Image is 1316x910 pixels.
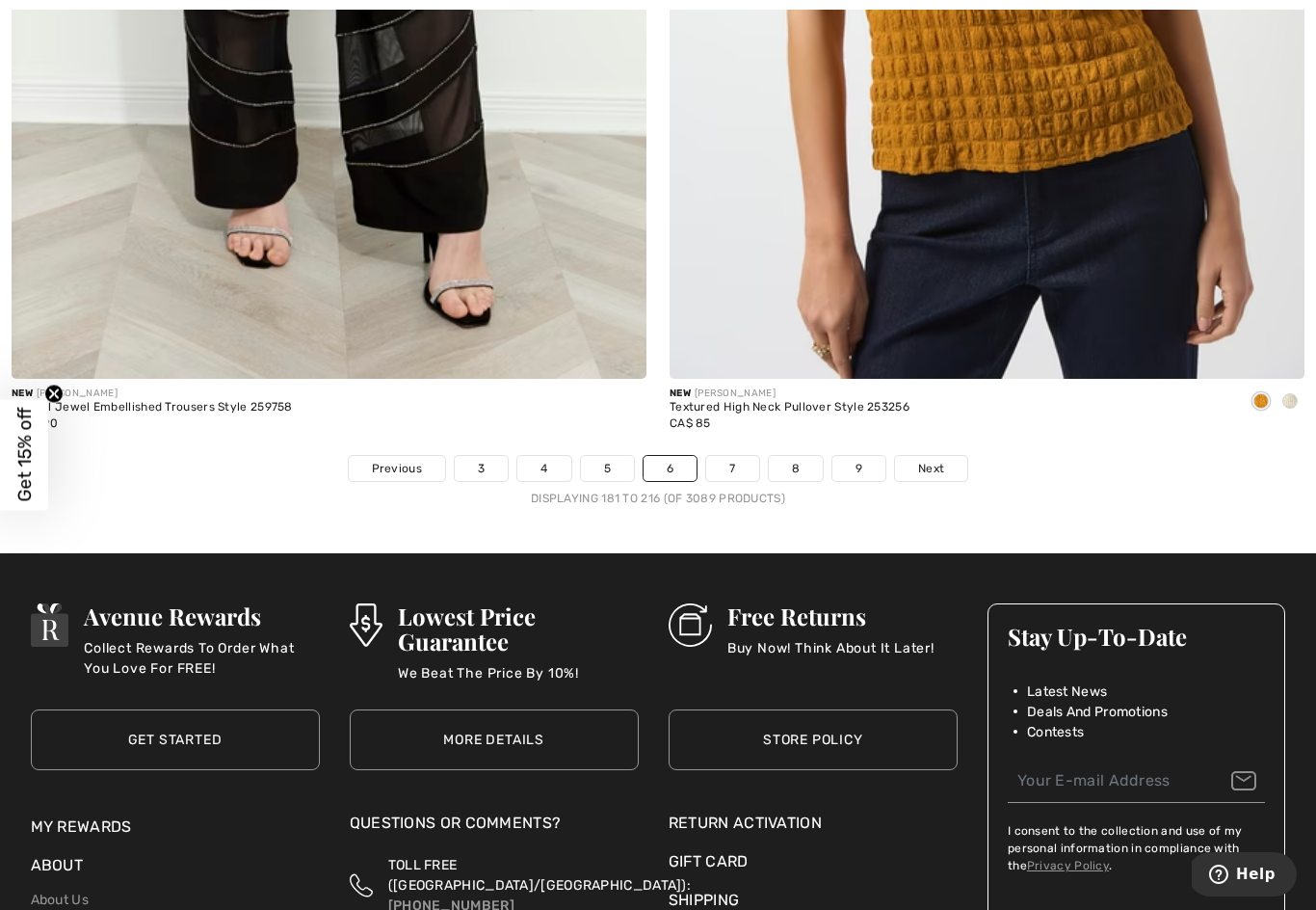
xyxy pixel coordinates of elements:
[1276,387,1304,418] div: Vanilla 30
[1008,624,1266,649] h3: Stay Up-To-Date
[31,854,320,887] div: About
[1008,822,1266,874] label: I consent to the collection and use of my personal information in compliance with the .
[31,892,89,908] a: About Us
[644,456,697,481] a: 6
[84,638,319,677] p: Collect Rewards To Order What You Love For FREE!
[670,401,909,415] div: Textured High Neck Pullover Style 253256
[670,388,691,399] span: New
[1027,722,1084,742] span: Contests
[13,408,36,502] span: Get 15% off
[455,456,508,481] a: 3
[84,603,319,629] h3: Avenue Rewards
[669,812,958,835] a: Return Activation
[12,388,33,399] span: New
[349,456,445,481] a: Previous
[670,416,711,430] span: CA$ 85
[398,603,639,654] h3: Lowest Price Guarantee
[350,603,382,647] img: Lowest Price Guarantee
[1027,682,1107,702] span: Latest News
[832,456,885,481] a: 9
[727,638,934,677] p: Buy Now! Think About It Later!
[669,603,712,647] img: Free Returns
[12,387,293,401] div: [PERSON_NAME]
[388,857,691,894] span: TOLL FREE ([GEOGRAPHIC_DATA]/[GEOGRAPHIC_DATA]):
[44,385,64,404] button: Close teaser
[1027,859,1109,872] a: Privacy Policy
[918,460,944,477] span: Next
[398,663,639,702] p: We Beat The Price By 10%!
[769,456,823,481] a: 8
[1192,852,1297,900] iframe: Opens a widget where you can find more information
[31,709,320,770] a: Get Started
[31,817,132,836] a: My Rewards
[669,850,958,873] a: Gift Card
[350,709,639,770] a: More Details
[372,460,422,477] span: Previous
[517,456,570,481] a: 4
[670,387,909,401] div: [PERSON_NAME]
[727,603,934,629] h3: Free Returns
[1247,387,1276,418] div: Medallion
[350,812,639,844] div: Questions or Comments?
[669,891,739,909] a: Shipping
[669,709,958,770] a: Store Policy
[31,603,69,647] img: Avenue Rewards
[1008,760,1266,803] input: Your E-mail Address
[895,456,967,481] a: Next
[706,456,758,481] a: 7
[12,401,293,415] div: Formal Jewel Embellished Trousers Style 259758
[581,456,634,481] a: 5
[1027,702,1168,722] span: Deals And Promotions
